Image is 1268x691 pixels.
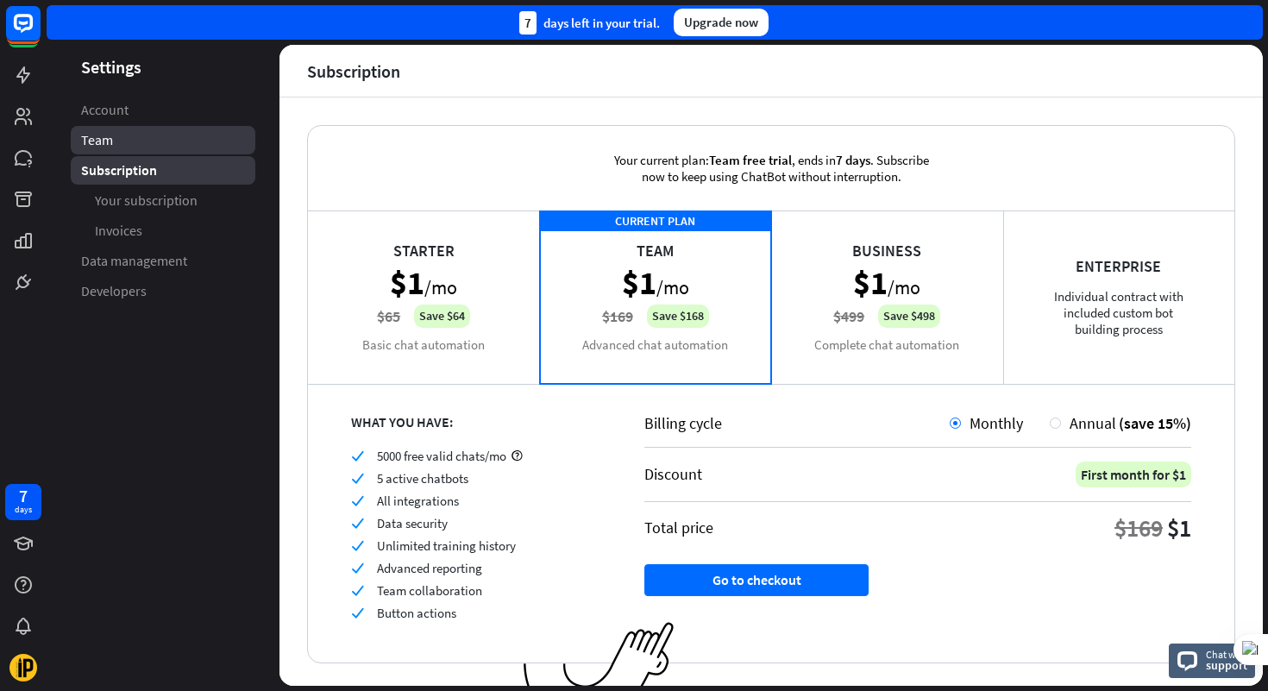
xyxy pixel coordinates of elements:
span: Data management [81,252,187,270]
span: Annual [1070,413,1116,433]
a: Invoices [71,217,255,245]
i: check [351,539,364,552]
div: Billing cycle [644,413,950,433]
span: 7 days [836,152,870,168]
div: Subscription [307,61,400,81]
div: $1 [1167,512,1191,543]
span: Subscription [81,161,157,179]
span: Developers [81,282,147,300]
span: Monthly [970,413,1023,433]
span: Invoices [95,222,142,240]
i: check [351,449,364,462]
i: check [351,584,364,597]
div: days left in your trial. [519,11,660,35]
button: Open LiveChat chat widget [14,7,66,59]
span: support [1206,657,1248,673]
span: (save 15%) [1119,413,1191,433]
span: Data security [377,515,448,531]
div: First month for $1 [1076,462,1191,487]
span: Team collaboration [377,582,482,599]
i: check [351,562,364,575]
a: Team [71,126,255,154]
span: Chat with [1206,646,1248,663]
span: All integrations [377,493,459,509]
div: Discount [644,464,702,484]
span: Account [81,101,129,119]
header: Settings [47,55,279,79]
button: Go to checkout [644,564,869,596]
span: Button actions [377,605,456,621]
div: $169 [1114,512,1163,543]
div: Upgrade now [674,9,769,36]
div: WHAT YOU HAVE: [351,413,601,430]
div: days [15,504,32,516]
div: 7 [19,488,28,504]
i: check [351,606,364,619]
span: Team free trial [709,152,792,168]
i: check [351,472,364,485]
div: 7 [519,11,537,35]
a: Data management [71,247,255,275]
span: Team [81,131,113,149]
a: Developers [71,277,255,305]
span: Your subscription [95,192,198,210]
span: Unlimited training history [377,537,516,554]
a: Account [71,96,255,124]
a: Your subscription [71,186,255,215]
a: 7 days [5,484,41,520]
i: check [351,494,364,507]
span: 5 active chatbots [377,470,468,487]
div: Total price [644,518,713,537]
i: check [351,517,364,530]
span: 5000 free valid chats/mo [377,448,506,464]
div: Your current plan: , ends in . Subscribe now to keep using ChatBot without interruption. [586,126,957,210]
span: Advanced reporting [377,560,482,576]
